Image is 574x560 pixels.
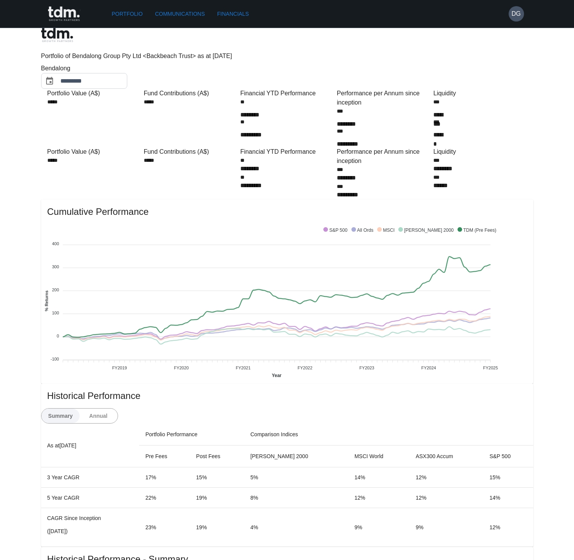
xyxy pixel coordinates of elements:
tspan: 400 [52,242,59,246]
span: Cumulative Performance [47,206,527,218]
div: Fund Contributions (A$) [144,89,237,98]
h6: DG [512,9,521,18]
tspan: FY2025 [483,366,498,370]
th: ASX300 Accum [409,445,483,467]
p: Portfolio of Bendalong Group Pty Ltd <Backbeach Trust> as at [DATE] [41,52,533,61]
td: 3 Year CAGR [41,467,140,488]
span: [PERSON_NAME] 2000 [398,228,454,233]
text: % Returns [44,291,49,311]
a: Financials [214,7,252,21]
span: Historical Performance [47,390,527,402]
th: [PERSON_NAME] 2000 [244,445,348,467]
span: All Ords [351,228,374,233]
text: Year [272,373,282,378]
tspan: -100 [50,357,59,361]
button: Choose date, selected date is Jul 31, 2025 [42,73,57,89]
tspan: 100 [52,311,59,315]
th: Portfolio Performance [139,424,244,445]
div: Financial YTD Performance [240,147,334,156]
a: Communications [152,7,208,21]
th: Pre Fees [139,445,190,467]
div: Performance per Annum since inception [337,147,430,166]
td: 5% [244,467,348,488]
td: 22% [139,488,190,508]
p: ( [DATE] ) [47,527,133,535]
td: 17% [139,467,190,488]
p: As at [DATE] [47,441,133,450]
th: Comparison Indices [244,424,533,445]
th: S&P 500 [483,445,533,467]
td: 4% [244,508,348,547]
div: text alignment [41,408,118,424]
td: 12% [409,488,483,508]
div: Liquidity [433,147,527,156]
a: Portfolio [109,7,146,21]
td: 9% [409,508,483,547]
button: DG [509,6,524,22]
div: Fund Contributions (A$) [144,147,237,156]
tspan: 0 [57,334,59,338]
div: Bendalong [41,64,156,73]
td: 14% [483,488,533,508]
tspan: 200 [52,287,59,292]
tspan: FY2024 [421,366,436,370]
td: 5 Year CAGR [41,488,140,508]
tspan: FY2020 [174,366,189,370]
td: CAGR Since Inception [41,508,140,547]
span: MSCI [377,228,394,233]
tspan: FY2021 [236,366,251,370]
td: 19% [190,508,244,547]
td: 15% [190,467,244,488]
td: 19% [190,488,244,508]
td: 14% [348,467,409,488]
tspan: FY2023 [359,366,374,370]
div: Portfolio Value (A$) [47,89,141,98]
th: MSCI World [348,445,409,467]
div: Liquidity [433,89,527,98]
div: Portfolio Value (A$) [47,147,141,156]
tspan: FY2019 [112,366,127,370]
tspan: 300 [52,264,59,269]
th: Post Fees [190,445,244,467]
div: Financial YTD Performance [240,89,334,98]
span: TDM (Pre Fees) [458,228,496,233]
td: 23% [139,508,190,547]
span: S&P 500 [323,228,347,233]
button: Annual [79,409,118,423]
td: 8% [244,488,348,508]
td: 15% [483,467,533,488]
td: 12% [409,467,483,488]
td: 12% [483,508,533,547]
td: 12% [348,488,409,508]
div: Performance per Annum since inception [337,89,430,107]
td: 9% [348,508,409,547]
tspan: FY2022 [298,366,313,370]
